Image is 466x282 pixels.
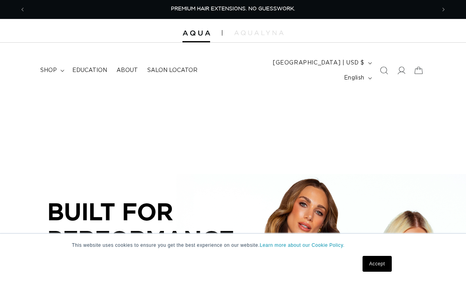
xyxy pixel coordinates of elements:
[116,67,138,74] span: About
[36,62,68,79] summary: shop
[234,30,284,35] img: aqualyna.com
[339,70,375,85] button: English
[273,59,365,67] span: [GEOGRAPHIC_DATA] | USD $
[171,6,295,11] span: PREMIUM HAIR EXTENSIONS. NO GUESSWORK.
[344,74,365,82] span: English
[268,55,375,70] button: [GEOGRAPHIC_DATA] | USD $
[363,256,392,272] a: Accept
[68,62,112,79] a: Education
[112,62,143,79] a: About
[14,2,31,17] button: Previous announcement
[375,62,393,79] summary: Search
[72,67,107,74] span: Education
[72,242,394,249] p: This website uses cookies to ensure you get the best experience on our website.
[40,67,57,74] span: shop
[143,62,202,79] a: Salon Locator
[260,242,345,248] a: Learn more about our Cookie Policy.
[435,2,452,17] button: Next announcement
[147,67,197,74] span: Salon Locator
[182,30,210,36] img: Aqua Hair Extensions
